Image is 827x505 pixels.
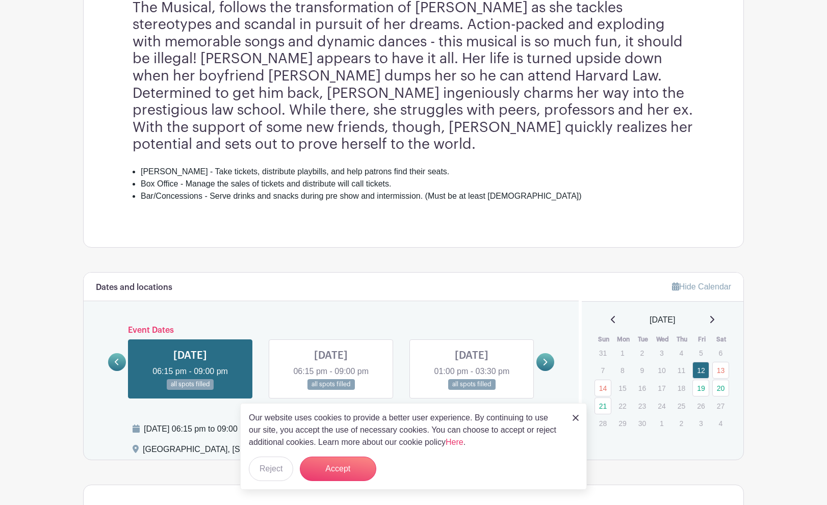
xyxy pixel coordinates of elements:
p: 22 [614,398,631,414]
p: 15 [614,380,631,396]
li: Bar/Concessions - Serve drinks and snacks during pre show and intermission. (Must be at least [DE... [141,190,694,202]
p: 4 [673,345,690,361]
p: 9 [634,362,651,378]
li: [PERSON_NAME] - Take tickets, distribute playbills, and help patrons find their seats. [141,166,694,178]
p: 10 [653,362,670,378]
p: 28 [595,415,611,431]
a: 19 [692,380,709,396]
a: 14 [595,380,611,396]
p: 25 [673,398,690,414]
p: 8 [614,362,631,378]
th: Thu [673,334,692,344]
p: 18 [673,380,690,396]
p: 4 [712,415,729,431]
p: 5 [692,345,709,361]
a: 12 [692,362,709,379]
th: Sun [594,334,614,344]
p: 7 [595,362,611,378]
div: [GEOGRAPHIC_DATA], [STREET_ADDRESS] [143,443,313,460]
a: Here [446,438,463,446]
button: Reject [249,457,293,481]
p: 27 [712,398,729,414]
th: Mon [613,334,633,344]
p: 3 [692,415,709,431]
th: Sat [712,334,732,344]
p: 26 [692,398,709,414]
p: 1 [614,345,631,361]
button: Accept [300,457,376,481]
p: 17 [653,380,670,396]
p: 2 [673,415,690,431]
span: [DATE] [650,314,675,326]
h6: Event Dates [126,326,536,335]
p: 2 [634,345,651,361]
h6: Dates and locations [96,283,172,293]
a: 13 [712,362,729,379]
th: Fri [692,334,712,344]
th: Wed [653,334,673,344]
p: 29 [614,415,631,431]
li: Box Office - Manage the sales of tickets and distribute will call tickets. [141,178,694,190]
img: close_button-5f87c8562297e5c2d7936805f587ecaba9071eb48480494691a3f1689db116b3.svg [573,415,579,421]
p: 11 [673,362,690,378]
a: 20 [712,380,729,396]
div: [DATE] 06:15 pm to 09:00 pm [144,423,417,435]
p: 31 [595,345,611,361]
p: 6 [712,345,729,361]
p: 16 [634,380,651,396]
p: 3 [653,345,670,361]
p: 30 [634,415,651,431]
a: Hide Calendar [672,282,731,291]
p: 1 [653,415,670,431]
p: 23 [634,398,651,414]
th: Tue [633,334,653,344]
a: 21 [595,397,611,414]
p: Our website uses cookies to provide a better user experience. By continuing to use our site, you ... [249,412,562,448]
p: 24 [653,398,670,414]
